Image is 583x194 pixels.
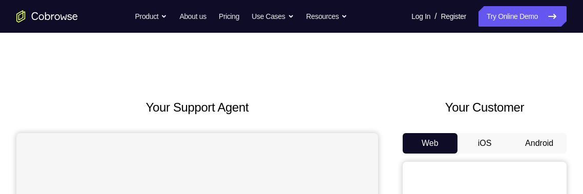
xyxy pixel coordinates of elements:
[411,6,430,27] a: Log In
[252,6,294,27] button: Use Cases
[441,6,466,27] a: Register
[219,6,239,27] a: Pricing
[457,133,512,154] button: iOS
[16,10,78,23] a: Go to the home page
[403,133,457,154] button: Web
[434,10,436,23] span: /
[512,133,567,154] button: Android
[179,6,206,27] a: About us
[306,6,348,27] button: Resources
[16,98,378,117] h2: Your Support Agent
[403,98,567,117] h2: Your Customer
[135,6,168,27] button: Product
[478,6,567,27] a: Try Online Demo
